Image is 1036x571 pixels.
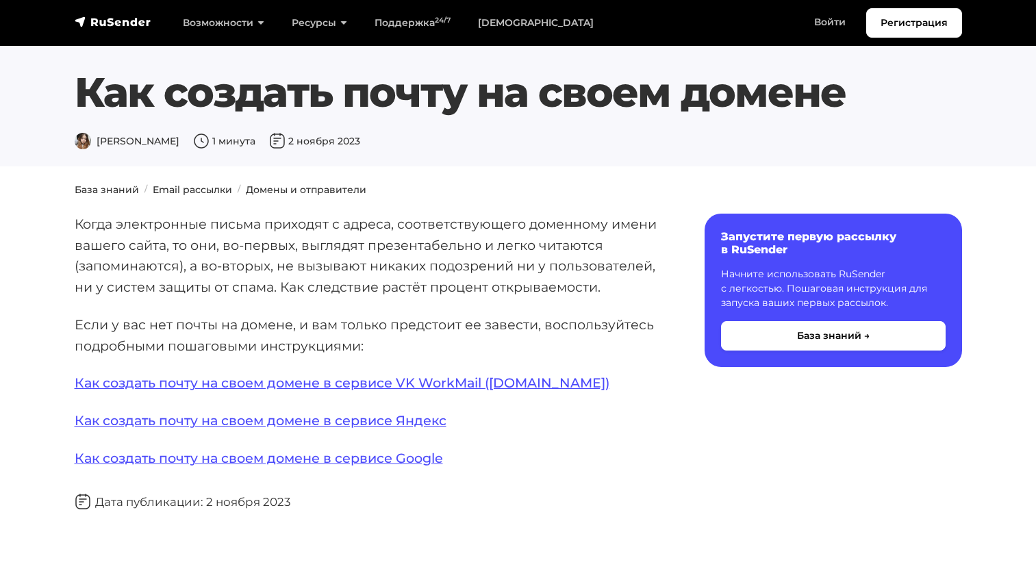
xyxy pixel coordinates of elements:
a: Возможности [169,9,278,37]
img: RuSender [75,15,151,29]
a: Как создать почту на своем домене в сервисе Google [75,450,443,466]
a: Email рассылки [153,183,232,196]
nav: breadcrumb [66,183,970,197]
a: Войти [800,8,859,36]
a: [DEMOGRAPHIC_DATA] [464,9,607,37]
h1: Как создать почту на своем домене [75,68,962,117]
span: Дата публикации: 2 ноября 2023 [75,495,290,509]
img: Дата публикации [269,133,286,149]
a: Регистрация [866,8,962,38]
a: Поддержка24/7 [361,9,464,37]
a: Запустите первую рассылку в RuSender Начните использовать RuSender с легкостью. Пошаговая инструк... [705,214,962,367]
span: 2 ноября 2023 [269,135,360,147]
button: База знаний → [721,321,946,351]
sup: 24/7 [435,16,451,25]
a: Как создать почту на своем домене в сервисе VK WorkMail ([DOMAIN_NAME]) [75,375,609,391]
a: Домены и отправители [246,183,366,196]
span: 1 минута [193,135,255,147]
span: [PERSON_NAME] [75,135,179,147]
img: Дата публикации [75,494,91,510]
img: Время чтения [193,133,210,149]
a: Как создать почту на своем домене в сервисе Яндекс [75,412,446,429]
h6: Запустите первую рассылку в RuSender [721,230,946,256]
p: Когда электронные письма приходят с адреса, соответствующего доменному имени вашего сайта, то они... [75,214,661,298]
a: Ресурсы [278,9,361,37]
p: Начните использовать RuSender с легкостью. Пошаговая инструкция для запуска ваших первых рассылок. [721,267,946,310]
a: База знаний [75,183,139,196]
p: Если у вас нет почты на домене, и вам только предстоит ее завести, воспользуйтесь подробными поша... [75,314,661,356]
